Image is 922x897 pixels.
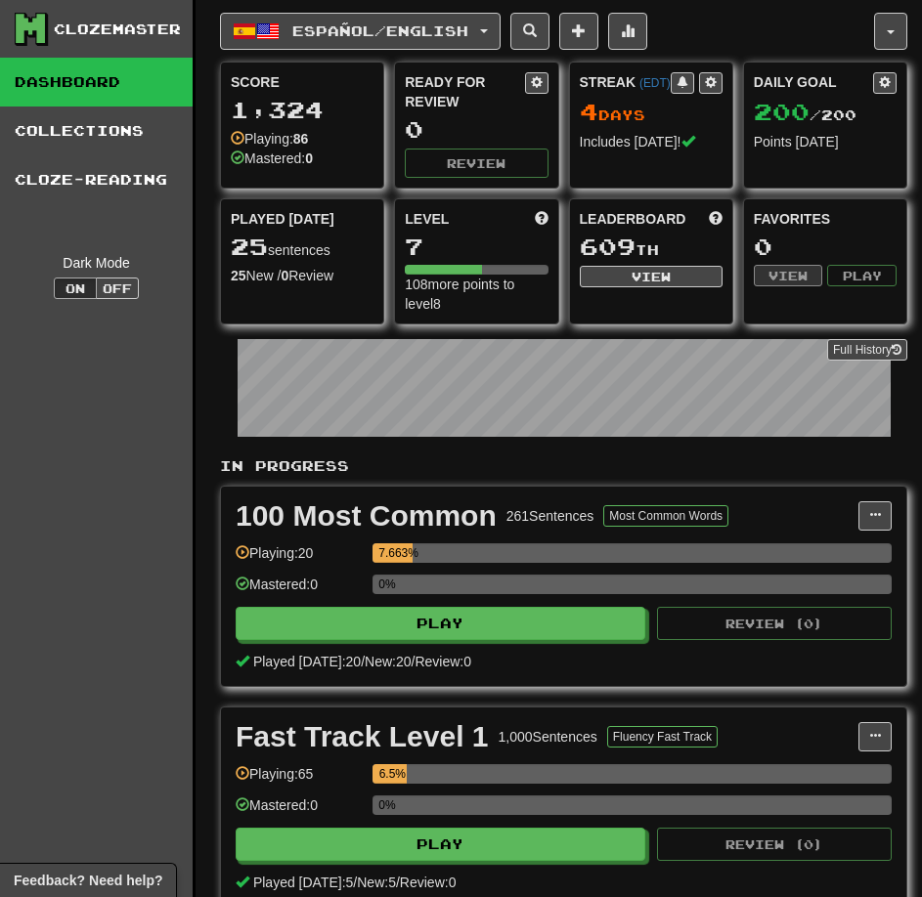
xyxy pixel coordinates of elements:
span: / [353,875,357,890]
strong: 25 [231,268,246,283]
button: View [754,265,823,286]
div: 7 [405,235,548,259]
span: / 200 [754,107,856,123]
button: Fluency Fast Track [607,726,718,747]
a: Full History [827,339,907,361]
span: Español / English [292,22,468,39]
div: 7.663% [378,543,412,563]
button: Play [827,265,897,286]
p: In Progress [220,456,907,476]
div: Mastered: [231,149,313,168]
span: Played [DATE]: 5 [253,875,353,890]
div: Playing: 65 [236,764,363,796]
span: Level [405,209,449,229]
button: Most Common Words [603,505,728,527]
div: Streak [580,72,671,92]
button: Play [236,828,645,861]
button: Español/English [220,13,501,50]
div: 6.5% [378,764,406,784]
div: Playing: [231,129,308,149]
div: New / Review [231,266,373,285]
div: 1,000 Sentences [499,727,597,747]
div: th [580,235,723,260]
span: Played [DATE] [231,209,334,229]
strong: 86 [293,131,309,147]
div: Mastered: 0 [236,575,363,607]
span: Open feedback widget [14,871,162,890]
span: Score more points to level up [535,209,549,229]
div: Favorites [754,209,897,229]
div: 108 more points to level 8 [405,275,548,314]
button: Play [236,607,645,640]
button: Review (0) [657,607,892,640]
div: Clozemaster [54,20,181,39]
strong: 0 [281,268,288,283]
span: Leaderboard [580,209,686,229]
span: 25 [231,233,268,260]
div: Mastered: 0 [236,795,363,828]
div: 100 Most Common [236,501,497,531]
button: Off [96,278,139,299]
span: 200 [754,98,810,125]
span: 609 [580,233,636,260]
div: Daily Goal [754,72,873,94]
div: Fast Track Level 1 [236,722,489,751]
div: Score [231,72,373,92]
button: On [54,278,97,299]
span: / [361,654,365,669]
div: Includes [DATE]! [580,132,723,151]
div: Dark Mode [15,253,178,273]
button: Add sentence to collection [559,13,598,50]
div: 1,324 [231,98,373,122]
div: 0 [754,235,897,259]
div: sentences [231,235,373,260]
div: Playing: 20 [236,543,363,576]
span: Played [DATE]: 20 [253,654,361,669]
div: Ready for Review [405,72,524,111]
span: New: 20 [365,654,411,669]
div: Day s [580,100,723,125]
a: (EDT) [639,76,671,90]
button: Search sentences [510,13,549,50]
span: / [396,875,400,890]
div: 261 Sentences [506,506,594,526]
span: 4 [580,98,598,125]
button: Review [405,149,548,178]
button: Review (0) [657,828,892,861]
span: Review: 0 [415,654,471,669]
div: Points [DATE] [754,132,897,151]
button: More stats [608,13,647,50]
span: This week in points, UTC [709,209,723,229]
span: New: 5 [357,875,396,890]
span: Review: 0 [400,875,457,890]
span: / [412,654,416,669]
strong: 0 [305,150,313,166]
div: 0 [405,117,548,142]
button: View [580,266,723,287]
